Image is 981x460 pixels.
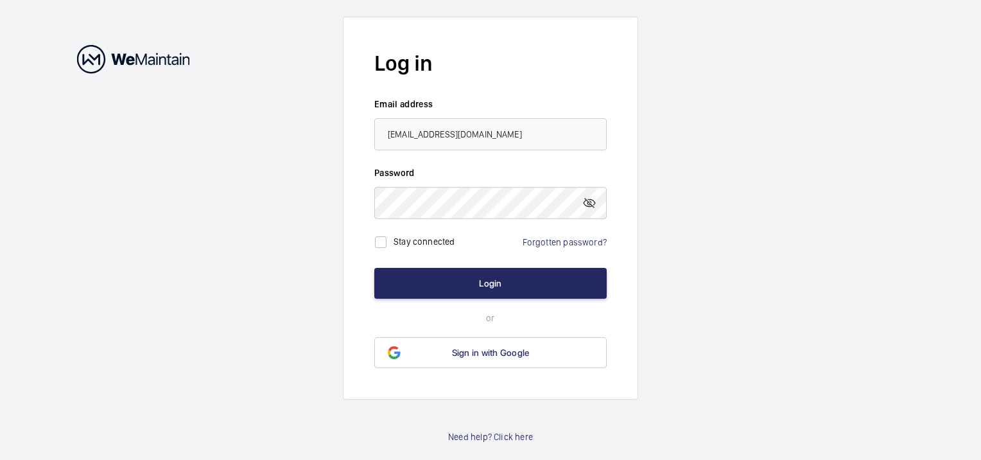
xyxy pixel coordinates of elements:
input: Your email address [374,118,607,150]
label: Stay connected [394,236,455,247]
label: Password [374,166,607,179]
label: Email address [374,98,607,111]
span: Sign in with Google [452,348,530,358]
a: Need help? Click here [448,430,533,443]
button: Login [374,268,607,299]
h2: Log in [374,48,607,78]
p: or [374,312,607,324]
a: Forgotten password? [523,237,607,247]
